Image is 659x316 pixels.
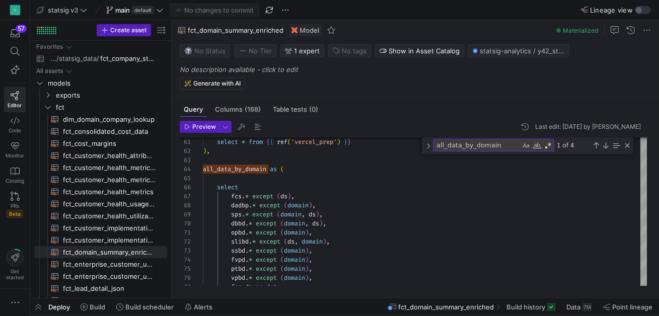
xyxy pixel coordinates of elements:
span: except [256,228,277,236]
a: Code [4,112,26,137]
span: fcs [231,283,242,291]
img: undefined [291,27,298,33]
span: Preview [192,123,216,130]
div: 7M [582,303,592,311]
div: Press SPACE to select this row. [34,162,167,174]
span: ) [287,192,291,200]
span: ref [277,138,287,146]
button: No tags [328,44,371,57]
span: fct_customer_health_metrics_v2​​​​​​​​​​ [63,174,156,186]
div: Press SPACE to select this row. [34,174,167,186]
a: PRsBeta [4,188,26,222]
span: fct_customer_health_usage_vitally​​​​​​​​​​ [63,198,156,210]
div: Toggle Replace [424,137,433,154]
span: No Tier [239,47,272,55]
span: fct_domain_summary_enriched [399,303,494,311]
span: domain [280,210,302,218]
span: . [242,283,245,291]
div: Press SPACE to select this row. [34,53,167,65]
button: Generate with AI [180,77,245,90]
div: 57 [16,25,27,33]
a: Monitor [4,137,26,163]
div: Press SPACE to select this row. [34,222,167,234]
a: fct_lead_detail_json​​​​​​​​​​ [34,282,167,294]
span: . [249,238,252,246]
span: ) [305,274,309,282]
span: 'vercel_prep' [291,138,337,146]
div: Press SPACE to select this row. [34,246,167,258]
a: fct_customer_health_metrics_v2​​​​​​​​​​ [34,174,167,186]
span: . [245,247,249,255]
span: ( [284,201,287,209]
span: except [259,238,280,246]
span: . [245,256,249,264]
span: fct_customer_implementation_metrics_latest​​​​​​​​​​ [63,222,156,234]
span: Monitor [6,152,24,159]
span: .../statsig_data/ [50,53,99,64]
a: fct_enterprise_customer_usage​​​​​​​​​​ [34,270,167,282]
button: maindefault [104,4,166,17]
span: except [256,256,277,264]
button: Data7M [562,298,597,315]
div: 63 [180,155,191,165]
div: Press SPACE to select this row. [34,270,167,282]
span: as [270,165,277,173]
div: 75 [180,264,191,273]
span: } [344,138,347,146]
div: Press SPACE to select this row. [34,258,167,270]
span: models [48,77,166,89]
a: fct_customer_health_utilization_rate​​​​​​​​​​ [34,210,167,222]
div: 64 [180,165,191,174]
a: fct_customer_implementation_metrics_latest​​​​​​​​​​ [34,222,167,234]
div: 69 [180,210,191,219]
span: exports [56,90,166,101]
span: fct_domain_summary_enriched [188,26,283,34]
span: ds [312,219,319,227]
span: ) [203,147,206,155]
p: No description available - click to edit [180,65,655,73]
span: Create asset [110,27,147,34]
span: ( [280,228,284,236]
div: Press SPACE to select this row. [34,282,167,294]
div: Next Match (Enter) [602,141,610,149]
span: Lineage view [590,6,633,14]
span: ) [305,265,309,273]
span: ( [280,247,284,255]
span: fct_enterprise_customer_usage_3d_lag​​​​​​​​​​ [63,259,156,270]
div: Find in Selection (⌥⌘L) [611,140,622,151]
div: Match Case (⌥⌘C) [521,140,531,150]
span: , [326,238,330,246]
span: 1 expert [294,47,320,55]
span: . [245,219,249,227]
span: ) [305,247,309,255]
button: Getstarted [4,245,26,284]
span: ) [316,210,319,218]
span: domain [284,256,305,264]
span: except [256,265,277,273]
a: .../statsig_data/fct_company_stats [34,53,167,64]
span: fct_cost_margins​​​​​​​​​​ [63,138,156,149]
span: all_data_by_domain [203,165,266,173]
span: domain [284,274,305,282]
span: Generate with AI [193,80,241,87]
span: ) [305,228,309,236]
div: 72 [180,237,191,246]
span: , [295,238,298,246]
img: No tier [239,47,247,55]
span: Build history [506,303,545,311]
a: fct_customer_health_attributes​​​​​​​​​​ [34,149,167,162]
div: 76 [180,273,191,282]
a: fct_consolidated_cost_data​​​​​​​​​​ [34,125,167,137]
span: sps [231,210,242,218]
div: Use Regular Expression (⌥⌘R) [543,140,553,150]
span: , [319,210,323,218]
span: . [242,192,245,200]
span: slibd [231,238,249,246]
span: . [245,228,249,236]
span: ( [280,274,284,282]
span: Table tests [273,106,318,113]
span: domain [287,201,309,209]
span: fct_customer_health_metrics_latest​​​​​​​​​​ [63,162,156,174]
span: ds [280,192,287,200]
div: Press SPACE to select this row. [34,137,167,149]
